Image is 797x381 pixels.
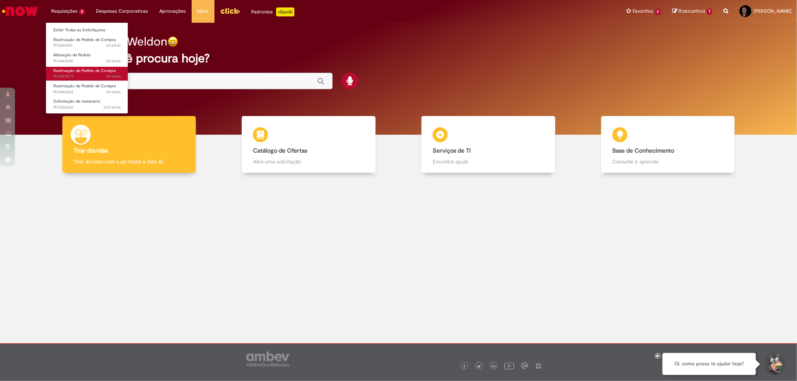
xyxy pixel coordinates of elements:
[53,83,116,89] span: Reativação de Pedido de Compra
[433,158,544,165] p: Encontre ajuda
[51,7,77,15] span: Requisições
[46,36,128,50] a: Aberto R13444051 : Reativação de Pedido de Compra
[106,89,121,95] span: 3d atrás
[53,37,116,43] span: Reativação de Pedido de Compra
[754,8,791,14] span: [PERSON_NAME]
[246,352,289,366] img: logo_footer_ambev_rotulo_gray.png
[46,22,128,114] ul: Requisições
[633,7,654,15] span: Favoritos
[106,74,121,79] time: 25/08/2025 10:58:22
[104,104,121,110] span: 23d atrás
[253,147,307,154] b: Catálogo de Ofertas
[104,104,121,110] time: 05/08/2025 10:48:09
[69,52,728,65] h2: O que você procura hoje?
[1,4,39,19] img: ServiceNow
[53,58,121,64] span: R13443692
[53,43,121,49] span: R13444051
[160,7,186,15] span: Aprovações
[707,8,712,15] span: 1
[492,364,495,369] img: logo_footer_linkedin.png
[521,362,528,369] img: logo_footer_workplace.png
[504,361,514,371] img: logo_footer_youtube.png
[53,104,121,110] span: R13354622
[39,116,219,173] a: Tirar dúvidas Tirar dúvidas com Lupi Assist e Gen Ai
[655,9,661,15] span: 2
[106,43,121,48] span: 3d atrás
[578,116,758,173] a: Base de Conhecimento Consulte e aprenda
[53,89,121,95] span: R13443568
[219,116,399,173] a: Catálogo de Ofertas Abra uma solicitação
[53,68,116,74] span: Reativação de Pedido de Compra
[53,99,101,104] span: Solicitação de numerário
[106,89,121,95] time: 25/08/2025 10:57:28
[46,51,128,65] a: Aberto R13443692 : Alteração de Pedido
[106,58,121,64] time: 25/08/2025 11:17:57
[74,158,185,165] p: Tirar dúvidas com Lupi Assist e Gen Ai
[53,74,121,79] span: R13443579
[679,7,705,15] span: Rascunhos
[46,67,128,81] a: Aberto R13443579 : Reativação de Pedido de Compra
[433,147,471,154] b: Serviços de TI
[46,97,128,111] a: Aberto R13354622 : Solicitação de numerário
[74,147,108,154] b: Tirar dúvidas
[672,8,712,15] a: Rascunhos
[662,353,756,375] div: Oi, como posso te ajudar hoje?
[253,158,364,165] p: Abra uma solicitação
[46,82,128,96] a: Aberto R13443568 : Reativação de Pedido de Compra
[463,365,466,368] img: logo_footer_facebook.png
[612,158,723,165] p: Consulte e aprenda
[763,353,786,375] button: Iniciar Conversa de Suporte
[53,52,91,58] span: Alteração de Pedido
[399,116,578,173] a: Serviços de TI Encontre ajuda
[106,58,121,64] span: 3d atrás
[220,5,240,16] img: click_logo_yellow_360x200.png
[477,365,481,368] img: logo_footer_twitter.png
[79,9,85,15] span: 5
[106,43,121,48] time: 25/08/2025 12:23:59
[612,147,674,154] b: Base de Conhecimento
[251,7,294,16] div: Padroniza
[276,7,294,16] p: +GenAi
[197,7,209,15] span: More
[106,74,121,79] span: 3d atrás
[535,362,542,369] img: logo_footer_naosei.png
[96,7,148,15] span: Despesas Corporativas
[46,26,128,34] a: Exibir Todas as Solicitações
[167,36,178,47] img: happy-face.png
